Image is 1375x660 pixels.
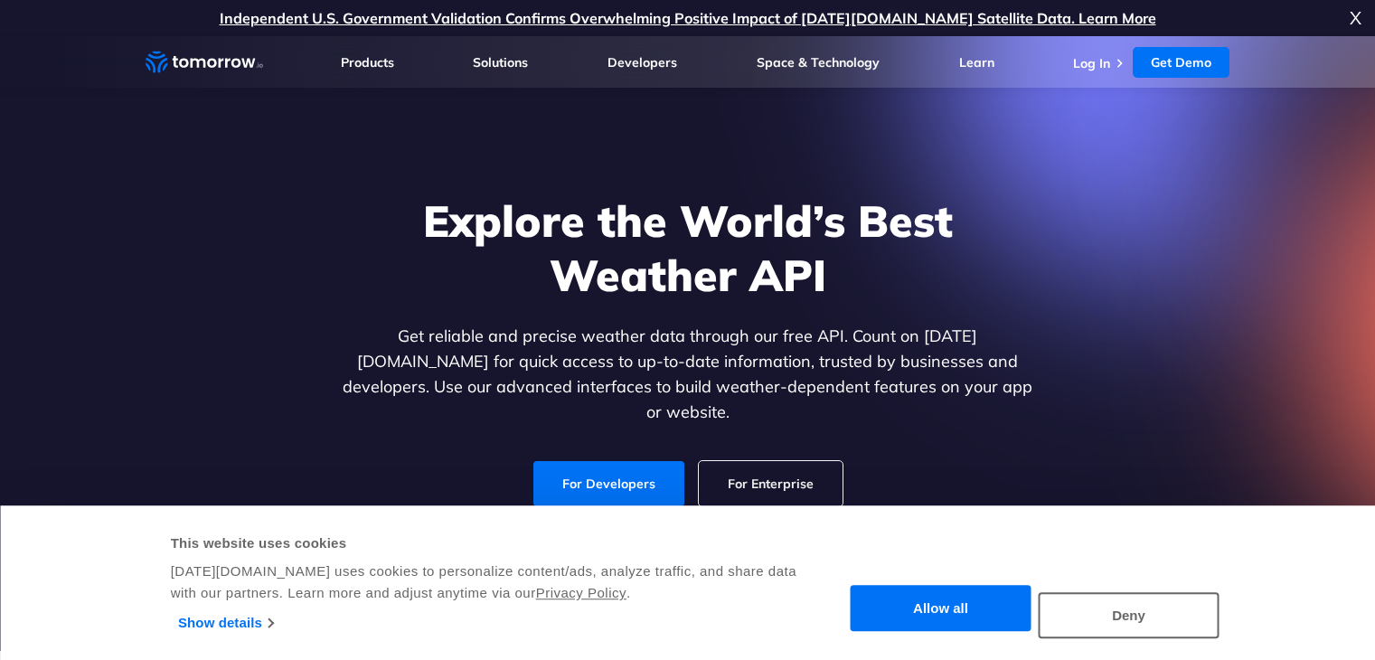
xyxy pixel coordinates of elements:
p: Get reliable and precise weather data through our free API. Count on [DATE][DOMAIN_NAME] for quic... [339,324,1037,425]
a: Solutions [473,54,528,71]
a: Show details [178,609,273,636]
a: Privacy Policy [536,585,626,600]
a: Products [341,54,394,71]
a: Developers [607,54,677,71]
a: Home link [146,49,263,76]
a: For Developers [533,461,684,506]
div: [DATE][DOMAIN_NAME] uses cookies to personalize content/ads, analyze traffic, and share data with... [171,561,799,604]
div: This website uses cookies [171,533,799,554]
a: Get Demo [1133,47,1229,78]
a: Log In [1073,55,1110,71]
a: Learn [959,54,994,71]
button: Deny [1039,592,1220,638]
a: Space & Technology [757,54,880,71]
h1: Explore the World’s Best Weather API [339,193,1037,302]
a: Independent U.S. Government Validation Confirms Overwhelming Positive Impact of [DATE][DOMAIN_NAM... [220,9,1156,27]
a: For Enterprise [699,461,843,506]
button: Allow all [851,586,1031,632]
